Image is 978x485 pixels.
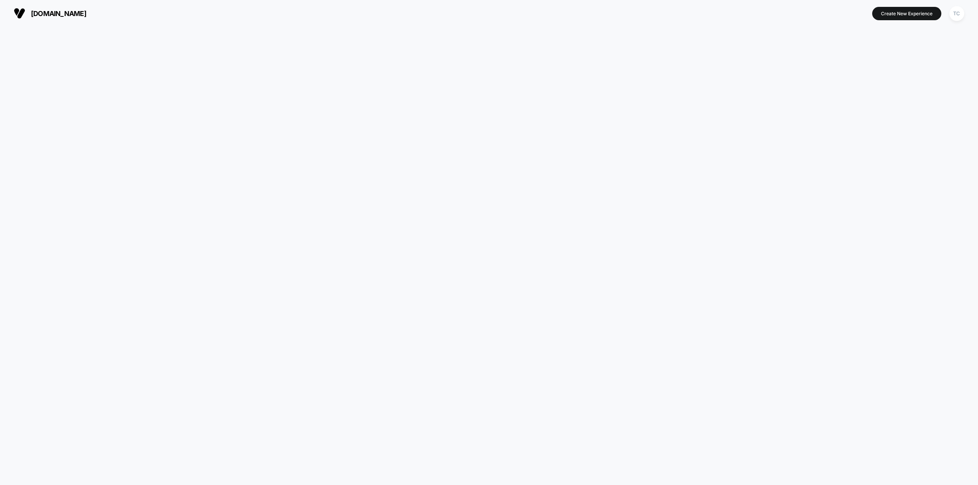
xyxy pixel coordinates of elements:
div: TC [949,6,964,21]
button: TC [947,6,967,21]
span: [DOMAIN_NAME] [31,10,86,18]
button: [DOMAIN_NAME] [11,7,89,19]
img: Visually logo [14,8,25,19]
button: Create New Experience [872,7,941,20]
